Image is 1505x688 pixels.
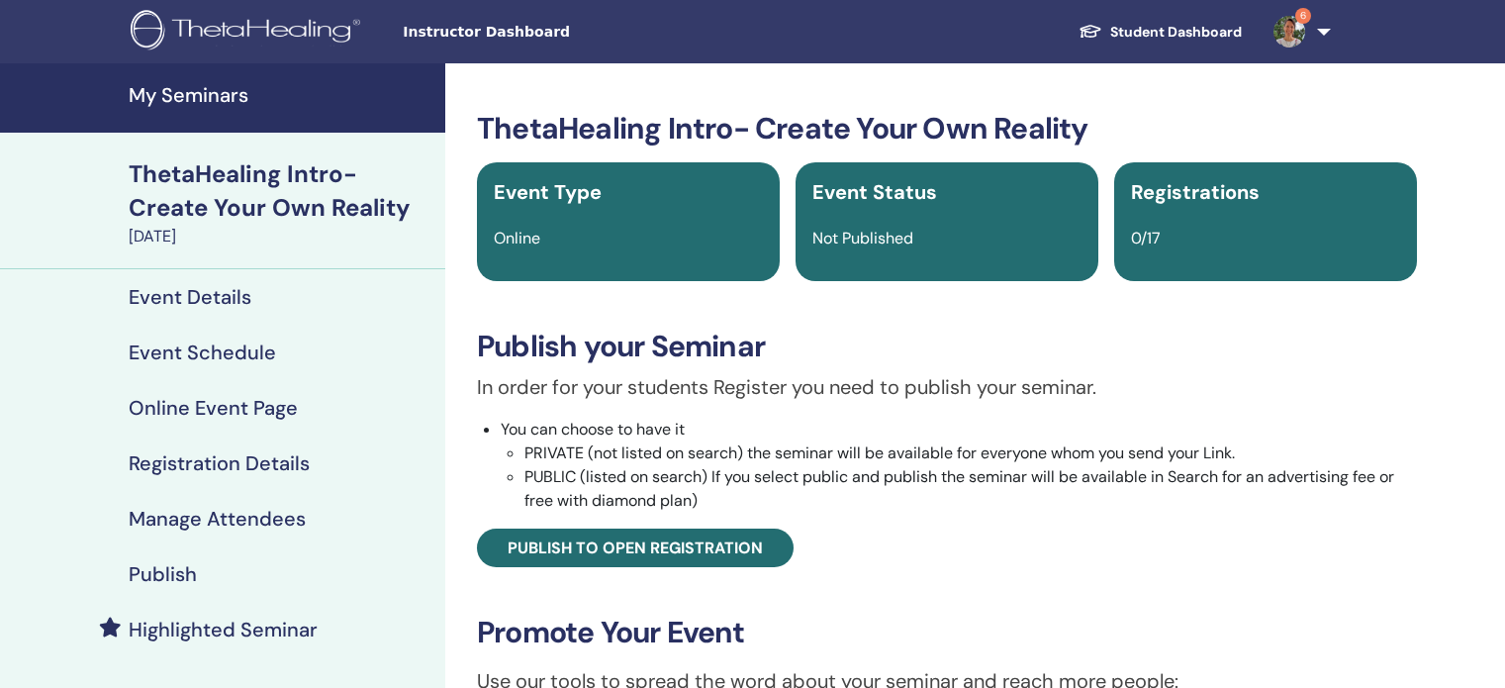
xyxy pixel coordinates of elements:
span: Not Published [812,228,913,248]
span: Event Status [812,179,937,205]
h3: Promote Your Event [477,615,1417,650]
h4: Registration Details [129,451,310,475]
span: Registrations [1131,179,1260,205]
span: Instructor Dashboard [403,22,700,43]
span: 6 [1295,8,1311,24]
img: logo.png [131,10,367,54]
img: default.jpg [1273,16,1305,48]
a: Publish to open registration [477,529,794,567]
h3: ThetaHealing Intro- Create Your Own Reality [477,111,1417,147]
h4: Highlighted Seminar [129,618,318,641]
span: Publish to open registration [508,538,763,558]
span: Event Type [494,179,602,205]
h4: Online Event Page [129,396,298,420]
span: 0/17 [1131,228,1161,248]
span: Online [494,228,540,248]
a: ThetaHealing Intro- Create Your Own Reality[DATE] [117,157,445,248]
li: PUBLIC (listed on search) If you select public and publish the seminar will be available in Searc... [524,465,1417,513]
h4: Publish [129,562,197,586]
h4: Manage Attendees [129,507,306,531]
li: You can choose to have it [501,418,1417,513]
li: PRIVATE (not listed on search) the seminar will be available for everyone whom you send your Link. [524,442,1417,465]
p: In order for your students Register you need to publish your seminar. [477,372,1417,402]
a: Student Dashboard [1063,14,1258,50]
div: ThetaHealing Intro- Create Your Own Reality [129,157,433,225]
h4: Event Schedule [129,341,276,364]
img: graduation-cap-white.svg [1079,23,1102,40]
h4: Event Details [129,285,251,309]
div: [DATE] [129,225,433,248]
h4: My Seminars [129,83,433,107]
h3: Publish your Seminar [477,329,1417,364]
